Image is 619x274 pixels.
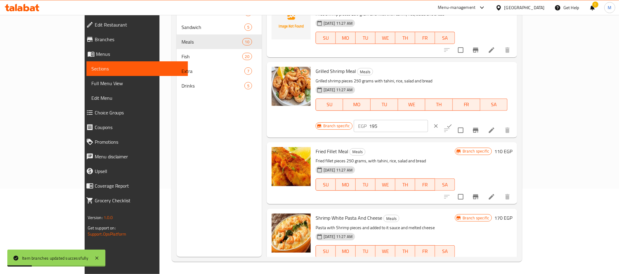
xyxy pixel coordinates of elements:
button: Branch-specific-item [468,189,483,204]
button: WE [375,178,395,191]
div: Drinks5 [177,78,262,93]
button: SU [316,178,336,191]
div: Meals10 [177,34,262,49]
span: TU [358,34,373,42]
a: Promotions [81,135,188,149]
img: Grilled Shrimp Meal [272,67,311,106]
a: Sections [86,61,188,76]
button: delete [500,256,515,271]
span: Branch specific [460,215,492,221]
button: FR [415,178,435,191]
button: Branch-specific-item [468,43,483,57]
button: delete [500,189,515,204]
div: Meals [181,38,242,45]
button: TU [371,99,398,111]
span: FR [418,34,433,42]
button: delete [500,123,515,138]
button: Branch-specific-item [468,256,483,271]
span: SU [318,247,333,256]
span: SA [483,100,505,109]
a: Edit menu item [488,127,495,134]
button: SA [435,245,455,258]
a: Branches [81,32,188,47]
span: TU [358,180,373,189]
h6: 110 EGP [494,147,512,156]
button: TH [395,245,415,258]
span: Sandwich [181,23,244,31]
span: [DATE] 11:27 AM [321,234,355,240]
span: SU [318,100,341,109]
span: SA [438,34,452,42]
div: Fish20 [177,49,262,64]
p: Pasta with Shrimp pieces and added to it sauce and melted cheese [316,224,455,232]
a: Choice Groups [81,105,188,120]
span: 5 [245,24,252,30]
span: [DATE] 11:27 AM [321,87,355,93]
div: Item branches updated successfully [22,255,88,261]
button: FR [453,99,480,111]
a: Grocery Checklist [81,193,188,208]
span: Meals [350,148,365,155]
span: Upsell [95,168,183,175]
button: SA [435,32,455,44]
div: items [242,38,252,45]
span: Select to update [454,44,467,56]
span: 7 [245,68,252,74]
button: WE [375,32,395,44]
span: Extra [181,67,244,75]
span: TH [398,247,413,256]
button: TU [356,178,375,191]
span: Fried Fillet Meal [316,147,348,156]
span: Shrimp White Pasta And Cheese [316,213,382,222]
img: Shrimp White Pasta And Cheese [272,214,311,253]
div: Sandwich5 [177,20,262,34]
span: Coupons [95,124,183,131]
span: TH [428,100,450,109]
span: Edit Restaurant [95,21,183,28]
span: M [608,4,612,11]
span: Meals [384,215,399,222]
a: Menus [81,47,188,61]
span: 5 [245,83,252,89]
span: Full Menu View [91,80,183,87]
button: MO [336,178,356,191]
span: SU [318,34,333,42]
a: Full Menu View [86,76,188,91]
span: FR [418,247,433,256]
span: Promotions [95,138,183,146]
span: Branch specific [460,148,492,154]
button: Branch-specific-item [468,123,483,138]
span: Menu disclaimer [95,153,183,160]
span: 20 [243,54,252,59]
span: Fish [181,53,242,60]
button: SU [316,245,336,258]
span: SU [318,180,333,189]
span: MO [338,247,353,256]
p: EGP [358,122,367,130]
button: SU [316,32,336,44]
div: Meals [383,215,399,222]
span: Drinks [181,82,244,89]
span: TH [398,34,413,42]
span: 1.0.0 [104,214,113,222]
button: clear [429,119,443,133]
a: Upsell [81,164,188,178]
button: TH [425,99,453,111]
button: MO [336,32,356,44]
span: Menus [96,50,183,58]
a: Coupons [81,120,188,135]
button: SU [316,99,343,111]
span: FR [418,180,433,189]
div: items [244,67,252,75]
span: MO [346,100,368,109]
button: ok [443,119,456,133]
button: MO [336,245,356,258]
span: MO [338,34,353,42]
span: [DATE] 11:27 AM [321,20,355,26]
span: Meals [357,68,373,75]
button: TH [395,32,415,44]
